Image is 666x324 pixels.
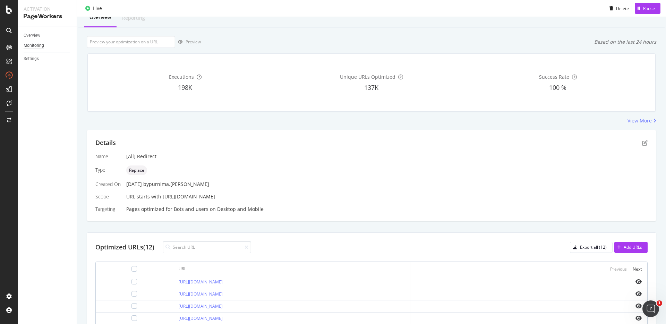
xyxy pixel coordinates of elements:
iframe: Intercom live chat [642,300,659,317]
div: [DATE] [126,181,648,188]
div: Monitoring [24,42,44,49]
i: eye [635,279,642,284]
span: Unique URLs Optimized [340,74,395,80]
span: Success Rate [539,74,569,80]
button: Export all (12) [570,242,613,253]
div: Pause [643,5,655,11]
div: PageWorkers [24,12,71,20]
div: Delete [616,5,629,11]
div: Reporting [122,15,145,22]
a: [URL][DOMAIN_NAME] [179,315,223,321]
div: Details [95,138,116,147]
span: 198K [178,83,192,92]
a: Overview [24,32,72,39]
div: URL [179,266,186,272]
div: Preview [186,39,201,45]
button: Delete [607,3,629,14]
span: URL starts with [URL][DOMAIN_NAME] [126,193,215,200]
div: View More [627,117,652,124]
div: Desktop and Mobile [217,206,264,213]
i: eye [635,315,642,321]
div: Export all (12) [580,244,607,250]
a: View More [627,117,656,124]
span: 1 [657,300,662,306]
div: Scope [95,193,121,200]
div: Add URLs [624,244,642,250]
div: Activation [24,6,71,12]
div: pen-to-square [642,140,648,146]
a: Monitoring [24,42,72,49]
div: Overview [24,32,40,39]
div: neutral label [126,165,147,175]
div: Live [93,5,102,12]
div: Targeting [95,206,121,213]
span: Replace [129,168,144,172]
div: Overview [89,14,111,21]
a: [URL][DOMAIN_NAME] [179,303,223,309]
i: eye [635,291,642,297]
i: eye [635,303,642,309]
button: Preview [175,36,201,48]
span: Executions [169,74,194,80]
a: Settings [24,55,72,62]
div: Name [95,153,121,160]
div: Previous [610,266,627,272]
div: by purnima.[PERSON_NAME] [143,181,209,188]
input: Search URL [163,241,251,253]
a: [URL][DOMAIN_NAME] [179,291,223,297]
input: Preview your optimization on a URL [87,36,175,48]
a: [URL][DOMAIN_NAME] [179,279,223,285]
button: Pause [635,3,660,14]
button: Previous [610,265,627,273]
span: 100 % [549,83,566,92]
button: Add URLs [614,242,648,253]
div: Bots and users [174,206,208,213]
button: Next [633,265,642,273]
div: Next [633,266,642,272]
div: Created On [95,181,121,188]
div: [All] Redirect [126,153,648,160]
div: Type [95,167,121,173]
div: Based on the last 24 hours [594,39,656,45]
div: Pages optimized for on [126,206,648,213]
span: 137K [364,83,378,92]
div: Settings [24,55,39,62]
div: Optimized URLs (12) [95,243,154,252]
